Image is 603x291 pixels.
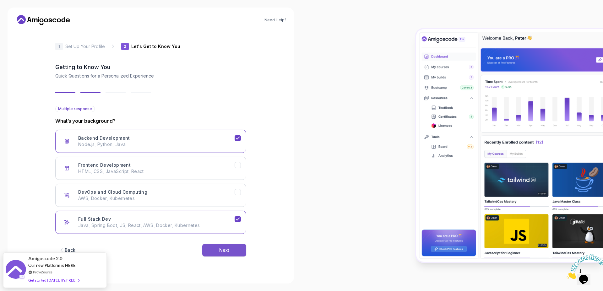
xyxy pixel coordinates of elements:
button: Full Stack Dev [55,211,246,234]
div: Next [219,247,229,253]
h3: Full Stack Dev [78,216,111,222]
h3: Backend Development [78,135,130,141]
span: Amigoscode 2.0 [28,255,62,262]
p: AWS, Docker, Kubernetes [78,195,235,202]
h2: Getting to Know You [55,63,246,72]
p: What’s your background? [55,117,246,125]
button: Next [202,244,246,256]
img: provesource social proof notification image [6,260,26,280]
button: Backend Development [55,130,246,153]
a: Home link [15,15,72,25]
img: Amigoscode Dashboard [416,29,603,262]
p: Java, Spring Boot, JS, React, AWS, Docker, Kubernetes [78,222,235,229]
p: Quick Questions for a Personalized Experience [55,73,246,79]
a: ProveSource [33,269,52,275]
span: Our new Platform is HERE [28,263,76,268]
a: Need Help? [264,18,286,23]
button: DevOps and Cloud Computing [55,184,246,207]
h3: DevOps and Cloud Computing [78,189,147,195]
div: Get started [DATE]. It's FREE [28,277,79,284]
p: Node.js, Python, Java [78,141,235,148]
button: Frontend Development [55,157,246,180]
img: Chat attention grabber [3,3,41,27]
iframe: chat widget [564,252,603,282]
div: Back [65,247,75,253]
span: 1 [3,3,5,8]
p: 2 [124,45,126,48]
p: HTML, CSS, JavaScript, React [78,168,235,175]
h3: Frontend Development [78,162,131,168]
button: Back [55,244,79,256]
p: 1 [58,45,60,48]
span: Multiple response [58,106,92,111]
p: Set Up Your Profile [65,43,105,50]
p: Let's Get to Know You [131,43,180,50]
